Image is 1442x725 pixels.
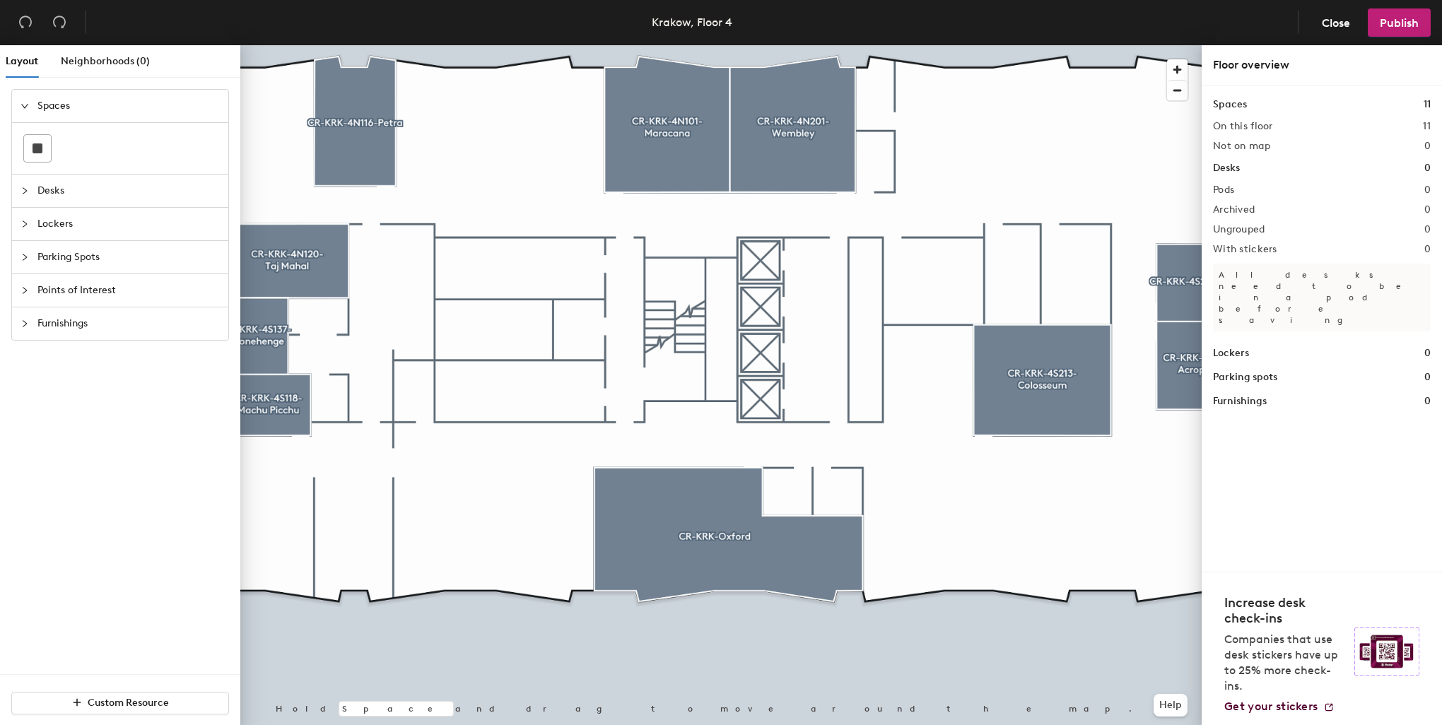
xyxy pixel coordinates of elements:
h1: Spaces [1213,97,1247,112]
span: Spaces [37,90,220,122]
h1: 0 [1424,370,1431,385]
div: Floor overview [1213,57,1431,73]
h2: Pods [1213,184,1234,196]
h1: Desks [1213,160,1240,176]
button: Undo (⌘ + Z) [11,8,40,37]
button: Redo (⌘ + ⇧ + Z) [45,8,74,37]
h1: Parking spots [1213,370,1277,385]
h2: 0 [1424,141,1431,152]
span: Lockers [37,208,220,240]
h1: Furnishings [1213,394,1267,409]
h1: 0 [1424,394,1431,409]
span: Desks [37,175,220,207]
button: Help [1154,694,1188,717]
span: Furnishings [37,307,220,340]
span: undo [18,15,33,29]
span: Points of Interest [37,274,220,307]
span: expanded [20,102,29,110]
span: Neighborhoods (0) [61,55,150,67]
span: collapsed [20,253,29,261]
h2: 0 [1424,204,1431,216]
span: Publish [1380,16,1419,30]
h1: 0 [1424,160,1431,176]
span: Get your stickers [1224,700,1318,713]
h2: 11 [1423,121,1431,132]
span: collapsed [20,187,29,195]
h2: Ungrouped [1213,224,1265,235]
h2: With stickers [1213,244,1277,255]
span: collapsed [20,286,29,295]
span: collapsed [20,220,29,228]
img: Sticker logo [1354,627,1419,676]
a: Get your stickers [1224,700,1335,714]
h2: 0 [1424,224,1431,235]
h1: Lockers [1213,346,1249,361]
span: Custom Resource [88,697,169,709]
h2: 0 [1424,244,1431,255]
div: Krakow, Floor 4 [652,13,732,31]
span: Layout [6,55,38,67]
span: collapsed [20,319,29,328]
span: Parking Spots [37,241,220,273]
h2: Archived [1213,204,1255,216]
h1: 11 [1424,97,1431,112]
h4: Increase desk check-ins [1224,595,1346,626]
h1: 0 [1424,346,1431,361]
h2: Not on map [1213,141,1270,152]
h2: On this floor [1213,121,1273,132]
button: Custom Resource [11,692,229,714]
h2: 0 [1424,184,1431,196]
button: Publish [1368,8,1431,37]
button: Close [1310,8,1362,37]
p: Companies that use desk stickers have up to 25% more check-ins. [1224,632,1346,694]
p: All desks need to be in a pod before saving [1213,264,1431,331]
span: Close [1322,16,1350,30]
